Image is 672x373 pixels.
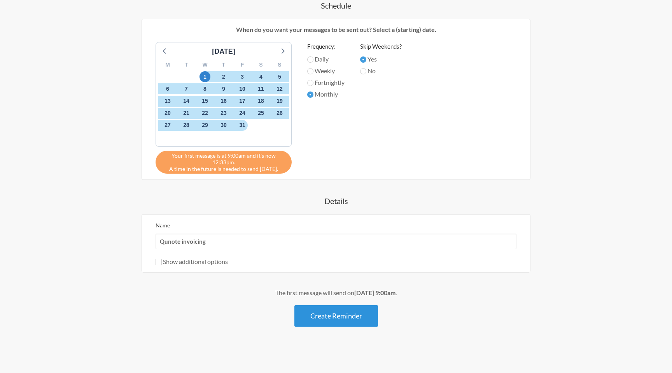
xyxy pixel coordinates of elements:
span: Friday 14 November 2025 [181,96,192,107]
label: Show additional options [156,258,228,265]
span: Monday 3 November 2025 [237,71,248,82]
span: Monday 24 November 2025 [237,108,248,119]
span: Thursday 6 November 2025 [162,83,173,94]
span: Monday 10 November 2025 [237,83,248,94]
span: Wednesday 19 November 2025 [274,96,285,107]
span: Saturday 1 November 2025 [199,71,210,82]
span: Saturday 22 November 2025 [199,108,210,119]
span: Sunday 30 November 2025 [218,120,229,131]
label: Fortnightly [307,78,345,87]
label: No [360,66,402,76]
span: Saturday 8 November 2025 [199,83,210,94]
span: Your first message is at 9:00am and it's now 12:33pm. [161,152,286,165]
input: Fortnightly [307,80,313,86]
label: Yes [360,55,402,64]
div: S [270,59,289,71]
div: W [196,59,214,71]
span: Monday 17 November 2025 [237,96,248,107]
span: Thursday 20 November 2025 [162,108,173,119]
label: Daily [307,55,345,64]
span: Tuesday 11 November 2025 [255,83,266,94]
span: Tuesday 25 November 2025 [255,108,266,119]
input: Daily [307,56,313,63]
strong: [DATE] 9:00am [354,289,395,296]
label: Frequency: [307,42,345,51]
span: Sunday 9 November 2025 [218,83,229,94]
span: Friday 28 November 2025 [181,120,192,131]
span: Wednesday 26 November 2025 [274,108,285,119]
span: Saturday 29 November 2025 [199,120,210,131]
div: [DATE] [209,46,238,57]
span: Saturday 15 November 2025 [199,96,210,107]
div: F [233,59,252,71]
input: No [360,68,366,74]
div: T [214,59,233,71]
span: Sunday 23 November 2025 [218,108,229,119]
span: Wednesday 12 November 2025 [274,83,285,94]
div: M [158,59,177,71]
input: Yes [360,56,366,63]
div: S [252,59,270,71]
span: Thursday 27 November 2025 [162,120,173,131]
label: Monthly [307,90,345,99]
input: Weekly [307,68,313,74]
div: The first message will send on . [110,288,562,297]
span: Wednesday 5 November 2025 [274,71,285,82]
span: Friday 21 November 2025 [181,108,192,119]
div: A time in the future is needed to send [DATE]. [156,151,292,174]
div: T [177,59,196,71]
span: Monday 1 December 2025 [237,120,248,131]
input: Monthly [307,91,313,98]
span: Sunday 2 November 2025 [218,71,229,82]
input: We suggest a 2 to 4 word name [156,234,516,249]
span: Sunday 16 November 2025 [218,96,229,107]
span: Friday 7 November 2025 [181,83,192,94]
span: Thursday 13 November 2025 [162,96,173,107]
label: Weekly [307,66,345,76]
span: Tuesday 18 November 2025 [255,96,266,107]
label: Name [156,222,170,229]
label: Skip Weekends? [360,42,402,51]
input: Show additional options [156,259,162,265]
span: Tuesday 4 November 2025 [255,71,266,82]
p: When do you want your messages to be sent out? Select a (starting) date. [148,25,524,34]
h4: Details [110,195,562,206]
button: Create Reminder [294,305,378,327]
